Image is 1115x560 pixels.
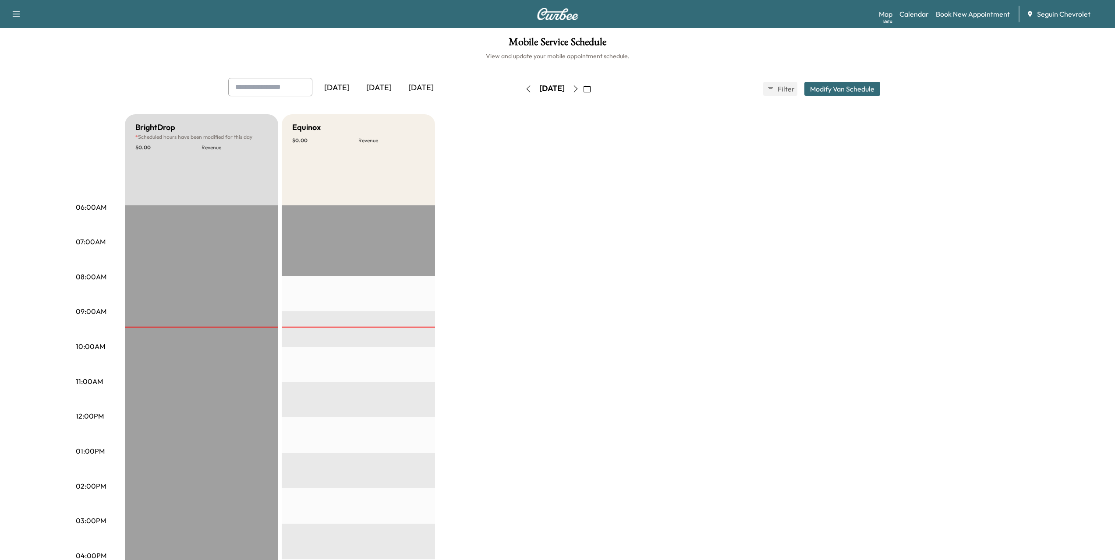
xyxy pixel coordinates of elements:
p: 12:00PM [76,411,104,421]
p: Revenue [358,137,425,144]
img: Curbee Logo [537,8,579,20]
p: 09:00AM [76,306,106,317]
a: MapBeta [879,9,892,19]
div: [DATE] [316,78,358,98]
div: Beta [883,18,892,25]
p: Revenue [202,144,268,151]
button: Filter [763,82,797,96]
h1: Mobile Service Schedule [9,37,1106,52]
p: 06:00AM [76,202,106,212]
button: Modify Van Schedule [804,82,880,96]
span: Seguin Chevrolet [1037,9,1090,19]
p: 11:00AM [76,376,103,387]
h6: View and update your mobile appointment schedule. [9,52,1106,60]
p: $ 0.00 [135,144,202,151]
p: 02:00PM [76,481,106,491]
div: [DATE] [358,78,400,98]
a: Calendar [899,9,929,19]
div: [DATE] [539,83,565,94]
div: [DATE] [400,78,442,98]
p: 08:00AM [76,271,106,282]
h5: BrightDrop [135,121,175,134]
a: Book New Appointment [936,9,1010,19]
p: Scheduled hours have been modified for this day [135,134,268,141]
p: 03:00PM [76,515,106,526]
span: Filter [778,84,793,94]
p: $ 0.00 [292,137,358,144]
p: 10:00AM [76,341,105,352]
h5: Equinox [292,121,321,134]
p: 01:00PM [76,446,105,456]
p: 07:00AM [76,236,106,247]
